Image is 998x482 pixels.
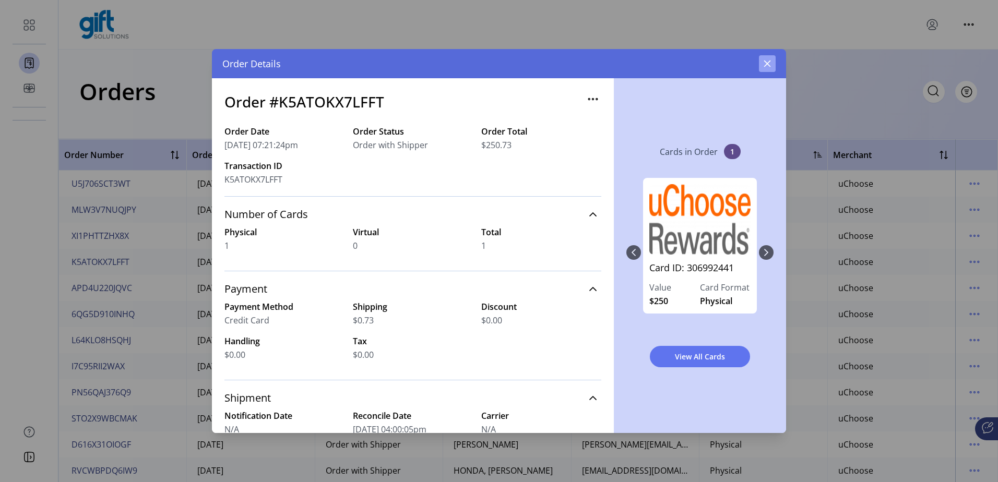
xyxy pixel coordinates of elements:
[224,203,601,226] a: Number of Cards
[481,300,601,313] label: Discount
[353,335,473,347] label: Tax
[353,314,374,327] span: $0.73
[224,226,601,264] div: Number of Cards
[224,125,344,138] label: Order Date
[224,300,344,313] label: Payment Method
[224,423,239,436] span: N/A
[641,167,759,338] div: 0
[481,139,512,151] span: $250.73
[663,351,736,362] span: View All Cards
[481,314,502,327] span: $0.00
[224,160,344,172] label: Transaction ID
[353,226,473,238] label: Virtual
[224,335,344,347] label: Handling
[353,348,374,361] span: $0.00
[481,409,601,422] label: Carrier
[481,239,486,252] span: 1
[353,300,473,313] label: Shipping
[353,409,473,422] label: Reconcile Date
[649,295,668,307] span: $250
[481,125,601,138] label: Order Total
[353,239,358,252] span: 0
[353,139,428,151] span: Order with Shipper
[224,239,229,252] span: 1
[224,387,601,409] a: Shipment
[650,346,750,367] button: View All Cards
[660,146,718,158] p: Cards in Order
[224,348,245,361] span: $0.00
[481,226,601,238] label: Total
[224,226,344,238] label: Physical
[224,409,344,422] label: Notification Date
[224,139,298,151] span: [DATE] 07:21:24pm
[649,261,751,281] a: Card ID: 306992441
[224,393,271,403] span: Shipment
[224,209,308,220] span: Number of Cards
[224,91,384,113] h3: Order #K5ATOKX7LFFT
[224,284,267,294] span: Payment
[700,281,751,294] label: Card Format
[353,423,426,436] span: [DATE] 04:00:05pm
[700,295,732,307] span: Physical
[353,125,473,138] label: Order Status
[224,314,269,327] span: Credit Card
[649,184,751,255] img: 306992441
[724,144,741,159] span: 1
[224,300,601,373] div: Payment
[224,173,282,186] span: K5ATOKX7LFFT
[222,57,281,71] span: Order Details
[481,423,496,436] span: N/A
[649,281,700,294] label: Value
[224,278,601,300] a: Payment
